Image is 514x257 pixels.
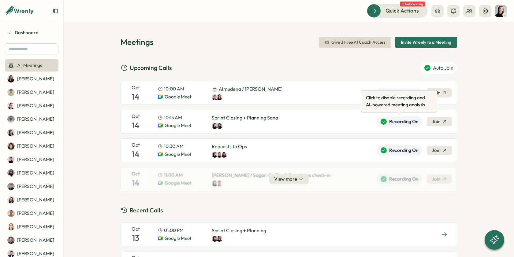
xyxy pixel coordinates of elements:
[17,210,54,217] p: [PERSON_NAME]
[132,233,139,243] span: 13
[5,86,58,98] a: Ahmet Karakus[PERSON_NAME]
[216,94,222,100] img: Elena Ladushyna
[7,116,15,123] img: Amna Khattak
[121,37,153,47] h1: Meetings
[17,196,54,203] p: [PERSON_NAME]
[52,8,58,14] button: Expand sidebar
[132,149,140,160] span: 14
[17,129,54,136] p: [PERSON_NAME]
[164,114,182,121] span: 10:15 AM
[7,102,15,109] img: Almudena Bernardos
[164,227,184,234] span: 01:00 PM
[17,116,54,123] p: [PERSON_NAME]
[165,151,192,158] span: Google Meet
[221,152,227,158] img: Kelly Rosa
[165,235,192,242] span: Google Meet
[212,143,247,150] p: Requests to Ops
[7,210,15,217] img: Francisco Afonso
[395,37,457,48] button: Invite Wrenly to a Meeting
[17,223,54,230] p: [PERSON_NAME]
[388,90,418,96] span: Recording Off
[5,234,58,246] a: Furqan Tariq[PERSON_NAME]
[5,140,58,152] a: Angelina Costa[PERSON_NAME]
[5,153,58,166] a: Axi Molnar[PERSON_NAME]
[132,84,140,91] span: Oct
[386,7,419,15] span: Quick Actions
[17,102,54,109] p: [PERSON_NAME]
[427,117,452,126] a: Join
[7,223,15,230] img: Friederike Giese
[121,222,457,246] a: Oct1301:00 PMGoogle MeetSprint Closing + PlanningViktoria KorzhovaElena Ladushyna
[17,156,54,163] p: [PERSON_NAME]
[7,142,15,150] img: Angelina Costa
[432,118,440,125] span: Join
[432,90,440,96] span: Join
[331,40,386,44] span: Give 3 Free AI Coach Access
[130,206,163,215] span: Recent Calls
[17,170,54,176] p: [PERSON_NAME]
[367,4,428,17] button: Quick Actions
[164,143,184,150] span: 10:30 AM
[5,73,58,85] a: Adriana Fosca[PERSON_NAME]
[130,63,172,73] h2: Upcoming Calls
[17,183,54,190] p: [PERSON_NAME]
[216,236,222,242] img: Elena Ladushyna
[212,152,218,158] img: Elena Ladushyna
[5,194,58,206] a: Elisabetta ​Casagrande[PERSON_NAME]
[17,62,42,69] span: All Meetings
[15,29,39,36] span: Dashboard
[212,123,218,129] img: Elena Ladushyna
[165,122,192,129] span: Google Meet
[7,89,15,96] img: Ahmet Karakus
[212,227,266,234] p: Sprint Closing + Planning
[274,176,297,182] span: View more
[365,93,433,110] div: Click to disable recording and AI-powered meeting analysis
[5,180,58,193] a: Dionisio Arredondo[PERSON_NAME]
[212,236,218,242] img: Viktoria Korzhova
[17,250,54,257] p: [PERSON_NAME]
[5,59,58,72] a: All Meetings
[212,94,218,100] img: Almudena Bernardos
[216,152,222,158] img: Axi Molnar
[17,75,54,82] p: [PERSON_NAME]
[132,112,140,120] span: Oct
[5,100,58,112] a: Almudena Bernardos[PERSON_NAME]
[432,147,440,154] span: Join
[17,89,54,96] p: [PERSON_NAME]
[5,27,58,39] a: Dashboard
[377,145,422,156] button: Recording On
[433,64,453,72] span: Auto Join
[5,207,58,219] a: Francisco Afonso[PERSON_NAME]
[216,123,222,129] img: Sana Naqvi
[212,85,282,93] p: ☕️ Almudena / [PERSON_NAME]
[17,237,54,244] p: [PERSON_NAME]
[5,127,58,139] a: Andrea Lopez[PERSON_NAME]
[164,86,184,92] span: 10:00 AM
[7,237,15,244] img: Furqan Tariq
[376,88,422,98] button: Recording Off
[7,156,15,163] img: Axi Molnar
[389,147,418,154] span: Recording On
[5,113,58,125] a: Amna Khattak[PERSON_NAME]
[132,120,140,131] span: 14
[7,183,15,190] img: Dionisio Arredondo
[495,5,507,17] img: Elena Ladushyna
[7,75,15,83] img: Adriana Fosca
[7,129,15,136] img: Andrea Lopez
[389,118,418,125] span: Recording On
[132,91,140,102] span: 14
[400,2,425,6] span: 2 tasks waiting
[269,174,309,184] button: View more
[5,167,58,179] a: Batool Fatima[PERSON_NAME]
[427,146,452,155] a: Join
[17,143,54,149] p: [PERSON_NAME]
[427,88,452,97] a: Join
[7,196,15,204] img: Elisabetta ​Casagrande
[319,37,391,48] button: Give 3 Free AI Coach Access
[7,169,15,177] img: Batool Fatima
[5,221,58,233] a: Friederike Giese[PERSON_NAME]
[132,225,140,233] span: Oct
[377,116,422,127] button: Recording On
[165,94,192,100] span: Google Meet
